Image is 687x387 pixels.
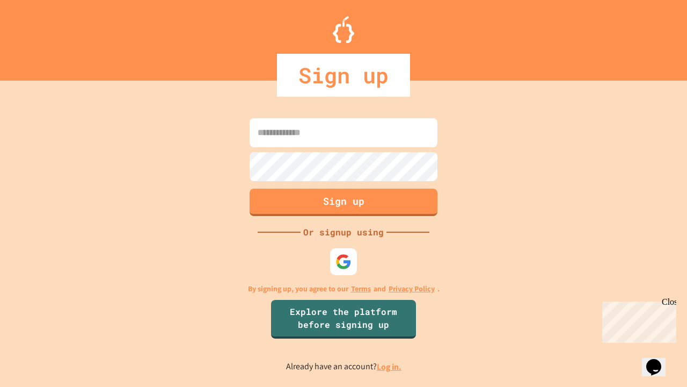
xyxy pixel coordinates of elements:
[333,16,354,43] img: Logo.svg
[250,189,437,216] button: Sign up
[389,283,435,295] a: Privacy Policy
[335,254,352,270] img: google-icon.svg
[271,300,416,339] a: Explore the platform before signing up
[286,360,401,374] p: Already have an account?
[301,226,386,239] div: Or signup using
[351,283,371,295] a: Terms
[377,361,401,372] a: Log in.
[277,54,410,97] div: Sign up
[642,344,676,376] iframe: chat widget
[248,283,440,295] p: By signing up, you agree to our and .
[598,297,676,343] iframe: chat widget
[4,4,74,68] div: Chat with us now!Close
